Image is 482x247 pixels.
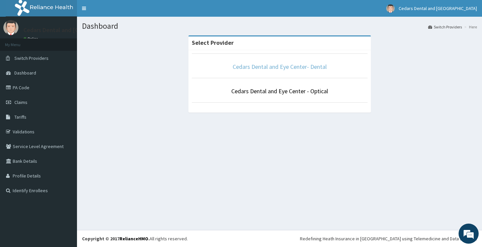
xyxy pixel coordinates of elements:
span: We're online! [39,78,92,146]
div: Minimize live chat window [110,3,126,19]
span: Switch Providers [14,55,49,61]
li: Here [463,24,477,30]
span: Dashboard [14,70,36,76]
h1: Dashboard [82,22,477,30]
a: RelianceHMO [119,236,148,242]
textarea: Type your message and hit 'Enter' [3,171,128,194]
a: Cedars Dental and Eye Center- Dental [233,63,327,71]
span: Tariffs [14,114,26,120]
span: Claims [14,99,27,105]
div: Chat with us now [35,37,112,46]
img: User Image [386,4,395,13]
footer: All rights reserved. [77,230,482,247]
p: Cedars Dental and [GEOGRAPHIC_DATA] [23,27,128,33]
div: Redefining Heath Insurance in [GEOGRAPHIC_DATA] using Telemedicine and Data Science! [300,235,477,242]
strong: Select Provider [192,39,234,46]
a: Switch Providers [428,24,462,30]
img: d_794563401_company_1708531726252_794563401 [12,33,27,50]
img: User Image [3,20,18,35]
strong: Copyright © 2017 . [82,236,150,242]
span: Cedars Dental and [GEOGRAPHIC_DATA] [399,5,477,11]
a: Cedars Dental and Eye Center - Optical [231,87,328,95]
a: Online [23,36,39,41]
